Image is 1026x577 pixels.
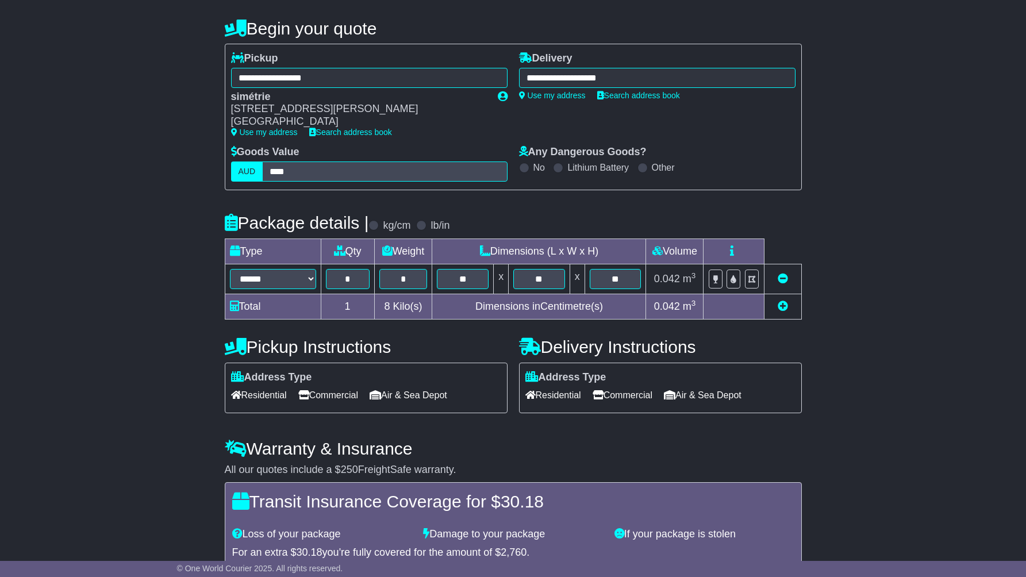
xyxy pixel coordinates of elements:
[226,528,418,541] div: Loss of your package
[519,52,572,65] label: Delivery
[177,564,343,573] span: © One World Courier 2025. All rights reserved.
[231,386,287,404] span: Residential
[374,239,432,264] td: Weight
[231,116,486,128] div: [GEOGRAPHIC_DATA]
[225,19,802,38] h4: Begin your quote
[654,301,680,312] span: 0.042
[341,464,358,475] span: 250
[432,294,646,319] td: Dimensions in Centimetre(s)
[654,273,680,284] span: 0.042
[225,239,321,264] td: Type
[501,492,544,511] span: 30.18
[383,220,410,232] label: kg/cm
[501,547,527,558] span: 2,760
[225,294,321,319] td: Total
[321,294,374,319] td: 1
[231,371,312,384] label: Address Type
[778,273,788,284] a: Remove this item
[231,52,278,65] label: Pickup
[297,547,322,558] span: 30.18
[646,239,704,264] td: Volume
[593,386,652,404] span: Commercial
[225,439,802,458] h4: Warranty & Insurance
[691,299,696,307] sup: 3
[374,294,432,319] td: Kilo(s)
[778,301,788,312] a: Add new item
[683,301,696,312] span: m
[232,547,794,559] div: For an extra $ you're fully covered for the amount of $ .
[525,371,606,384] label: Address Type
[321,239,374,264] td: Qty
[525,386,581,404] span: Residential
[431,220,449,232] label: lb/in
[494,264,509,294] td: x
[231,128,298,137] a: Use my address
[519,337,802,356] h4: Delivery Instructions
[652,162,675,173] label: Other
[519,91,586,100] a: Use my address
[231,103,486,116] div: [STREET_ADDRESS][PERSON_NAME]
[370,386,447,404] span: Air & Sea Depot
[231,161,263,182] label: AUD
[432,239,646,264] td: Dimensions (L x W x H)
[683,273,696,284] span: m
[225,337,508,356] h4: Pickup Instructions
[225,213,369,232] h4: Package details |
[231,146,299,159] label: Goods Value
[567,162,629,173] label: Lithium Battery
[309,128,392,137] a: Search address book
[609,528,800,541] div: If your package is stolen
[384,301,390,312] span: 8
[664,386,741,404] span: Air & Sea Depot
[298,386,358,404] span: Commercial
[232,492,794,511] h4: Transit Insurance Coverage for $
[231,91,486,103] div: simétrie
[570,264,585,294] td: x
[533,162,545,173] label: No
[691,271,696,280] sup: 3
[417,528,609,541] div: Damage to your package
[225,464,802,476] div: All our quotes include a $ FreightSafe warranty.
[519,146,647,159] label: Any Dangerous Goods?
[597,91,680,100] a: Search address book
